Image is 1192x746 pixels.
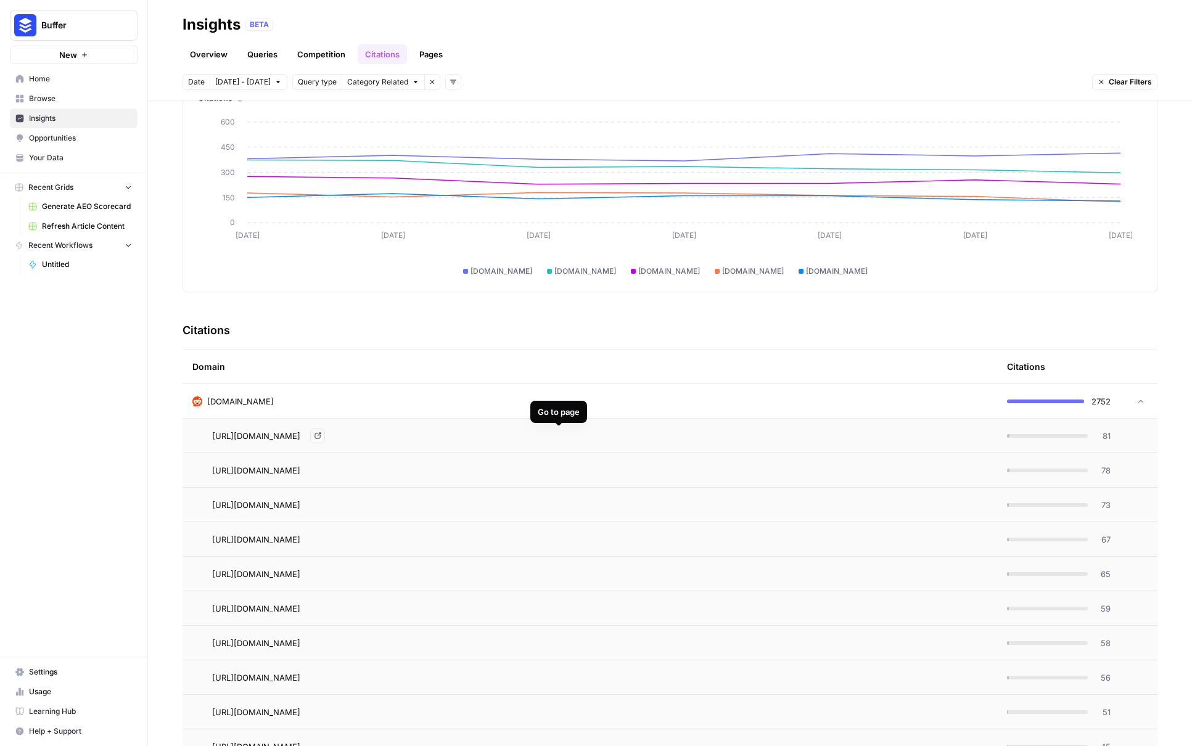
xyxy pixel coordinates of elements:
[29,666,132,678] span: Settings
[1095,499,1111,511] span: 73
[1109,76,1152,88] span: Clear Filters
[818,231,842,240] tspan: [DATE]
[381,231,405,240] tspan: [DATE]
[221,117,235,126] tspan: 600
[358,44,407,64] a: Citations
[212,533,300,546] span: [URL][DOMAIN_NAME]
[1007,350,1045,383] div: Citations
[10,10,138,41] button: Workspace: Buffer
[722,266,784,277] span: [DOMAIN_NAME]
[1095,568,1111,580] span: 65
[1095,430,1111,442] span: 81
[212,602,300,615] span: [URL][DOMAIN_NAME]
[10,46,138,64] button: New
[23,216,138,236] a: Refresh Article Content
[10,702,138,721] a: Learning Hub
[215,76,271,88] span: [DATE] - [DATE]
[230,218,235,227] tspan: 0
[342,74,424,90] button: Category Related
[29,113,132,124] span: Insights
[310,428,325,443] a: Go to page https://www.reddit.com/r/socialmedia/comments/19efwes/social_media_analytics_tool/
[29,73,132,84] span: Home
[28,240,92,251] span: Recent Workflows
[212,671,300,684] span: [URL][DOMAIN_NAME]
[192,350,987,383] div: Domain
[212,637,300,649] span: [URL][DOMAIN_NAME]
[1095,533,1111,546] span: 67
[29,152,132,163] span: Your Data
[207,395,274,408] span: [DOMAIN_NAME]
[10,662,138,682] a: Settings
[1095,602,1111,615] span: 59
[1095,637,1111,649] span: 58
[212,430,300,442] span: [URL][DOMAIN_NAME]
[963,231,987,240] tspan: [DATE]
[221,142,235,152] tspan: 450
[183,15,240,35] div: Insights
[471,266,532,277] span: [DOMAIN_NAME]
[223,193,235,202] tspan: 150
[29,133,132,144] span: Opportunities
[212,499,300,511] span: [URL][DOMAIN_NAME]
[42,201,132,212] span: Generate AEO Scorecard
[183,44,235,64] a: Overview
[29,706,132,717] span: Learning Hub
[29,726,132,737] span: Help + Support
[221,168,235,177] tspan: 300
[212,568,300,580] span: [URL][DOMAIN_NAME]
[1095,671,1111,684] span: 56
[554,266,616,277] span: [DOMAIN_NAME]
[1092,74,1157,90] button: Clear Filters
[23,255,138,274] a: Untitled
[23,197,138,216] a: Generate AEO Scorecard
[240,44,285,64] a: Queries
[29,686,132,697] span: Usage
[29,93,132,104] span: Browse
[188,76,205,88] span: Date
[806,266,868,277] span: [DOMAIN_NAME]
[192,396,202,406] img: m2cl2pnoess66jx31edqk0jfpcfn
[10,69,138,89] a: Home
[183,322,230,339] h3: Citations
[347,76,408,88] span: Category Related
[212,706,300,718] span: [URL][DOMAIN_NAME]
[236,231,260,240] tspan: [DATE]
[527,231,551,240] tspan: [DATE]
[10,128,138,148] a: Opportunities
[10,682,138,702] a: Usage
[298,76,337,88] span: Query type
[10,109,138,128] a: Insights
[10,148,138,168] a: Your Data
[59,49,77,61] span: New
[42,259,132,270] span: Untitled
[10,721,138,741] button: Help + Support
[42,221,132,232] span: Refresh Article Content
[1091,395,1111,408] span: 2752
[638,266,700,277] span: [DOMAIN_NAME]
[14,14,36,36] img: Buffer Logo
[210,74,287,90] button: [DATE] - [DATE]
[10,236,138,255] button: Recent Workflows
[41,19,116,31] span: Buffer
[1109,231,1133,240] tspan: [DATE]
[290,44,353,64] a: Competition
[212,464,300,477] span: [URL][DOMAIN_NAME]
[1095,706,1111,718] span: 51
[10,89,138,109] a: Browse
[538,406,580,418] div: Go to page
[672,231,696,240] tspan: [DATE]
[1095,464,1111,477] span: 78
[245,18,273,31] div: BETA
[10,178,138,197] button: Recent Grids
[28,182,73,193] span: Recent Grids
[412,44,450,64] a: Pages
